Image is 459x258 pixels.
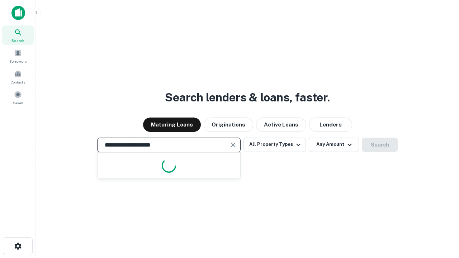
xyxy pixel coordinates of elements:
[2,25,34,45] a: Search
[13,100,23,106] span: Saved
[2,46,34,66] a: Borrowers
[309,118,352,132] button: Lenders
[309,138,359,152] button: Any Amount
[143,118,201,132] button: Maturing Loans
[204,118,253,132] button: Originations
[228,140,238,150] button: Clear
[9,58,27,64] span: Borrowers
[423,201,459,235] iframe: Chat Widget
[2,88,34,107] a: Saved
[165,89,330,106] h3: Search lenders & loans, faster.
[256,118,306,132] button: Active Loans
[11,38,24,43] span: Search
[11,6,25,20] img: capitalize-icon.png
[11,79,25,85] span: Contacts
[243,138,306,152] button: All Property Types
[2,67,34,86] a: Contacts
